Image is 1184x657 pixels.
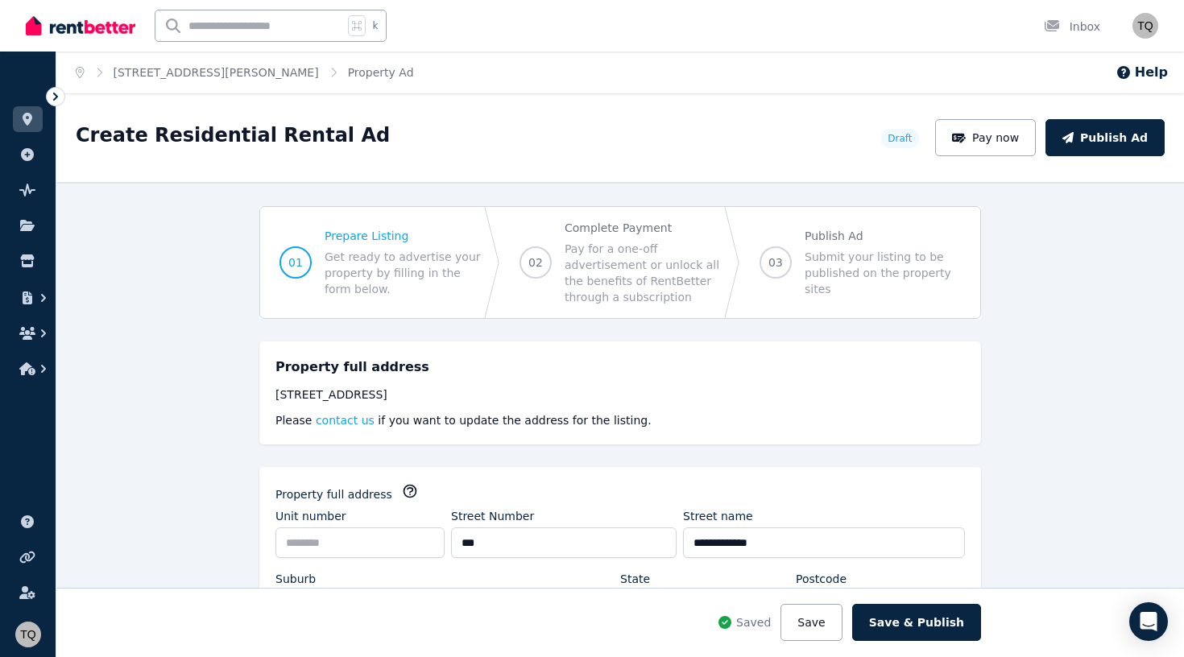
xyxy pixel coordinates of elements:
img: Thuc Hao Quang [15,622,41,647]
div: Inbox [1044,19,1100,35]
a: [STREET_ADDRESS][PERSON_NAME] [114,66,319,79]
div: [STREET_ADDRESS] [275,386,965,403]
button: Help [1116,63,1168,82]
label: State [620,571,650,587]
a: Property Ad [348,66,414,79]
span: Prepare Listing [325,228,481,244]
button: Save & Publish [852,604,981,641]
span: Get ready to advertise your property by filling in the form below. [325,249,481,297]
span: k [372,19,378,32]
nav: Progress [259,206,981,319]
button: Publish Ad [1045,119,1165,156]
span: 03 [768,254,783,271]
span: Pay for a one-off advertisement or unlock all the benefits of RentBetter through a subscription [565,241,721,305]
p: Please if you want to update the address for the listing. [275,412,965,428]
h1: Create Residential Rental Ad [76,122,390,148]
img: Thuc Hao Quang [1132,13,1158,39]
button: Pay now [935,119,1037,156]
label: Property full address [275,486,392,502]
span: Publish Ad [805,228,961,244]
span: Saved [736,614,771,630]
label: Postcode [796,571,847,587]
span: Submit your listing to be published on the property sites [805,249,961,297]
label: Street name [683,508,753,524]
h5: Property full address [275,357,429,377]
div: Open Intercom Messenger [1129,602,1168,641]
nav: Breadcrumb [56,52,433,93]
img: RentBetter [26,14,135,38]
span: Draft [888,132,912,145]
label: Unit number [275,508,346,524]
span: 01 [288,254,303,271]
label: Street Number [451,508,534,524]
label: Suburb [275,571,316,587]
button: contact us [316,412,375,428]
span: Complete Payment [565,220,721,236]
button: Save [780,604,842,641]
span: 02 [528,254,543,271]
